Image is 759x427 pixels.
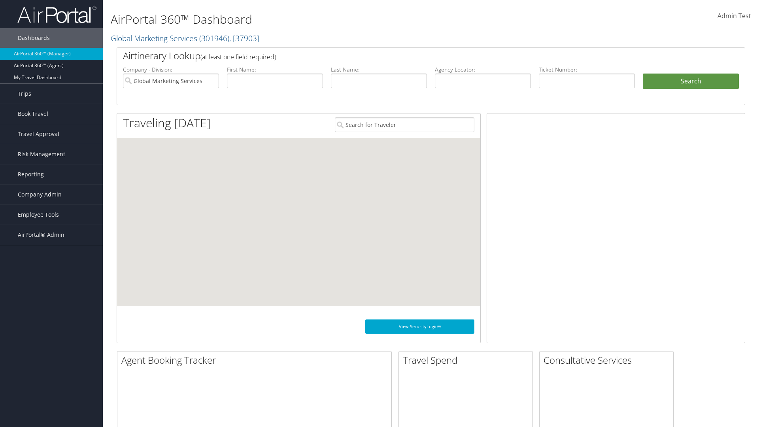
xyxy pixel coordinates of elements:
[111,33,259,43] a: Global Marketing Services
[18,28,50,48] span: Dashboards
[121,353,391,367] h2: Agent Booking Tracker
[18,144,65,164] span: Risk Management
[17,5,96,24] img: airportal-logo.png
[18,185,62,204] span: Company Admin
[227,66,323,74] label: First Name:
[403,353,532,367] h2: Travel Spend
[18,104,48,124] span: Book Travel
[539,66,635,74] label: Ticket Number:
[365,319,474,334] a: View SecurityLogic®
[717,11,751,20] span: Admin Test
[229,33,259,43] span: , [ 37903 ]
[18,84,31,104] span: Trips
[18,124,59,144] span: Travel Approval
[123,49,687,62] h2: Airtinerary Lookup
[18,164,44,184] span: Reporting
[717,4,751,28] a: Admin Test
[18,225,64,245] span: AirPortal® Admin
[200,53,276,61] span: (at least one field required)
[435,66,531,74] label: Agency Locator:
[544,353,673,367] h2: Consultative Services
[199,33,229,43] span: ( 301946 )
[335,117,474,132] input: Search for Traveler
[123,115,211,131] h1: Traveling [DATE]
[643,74,739,89] button: Search
[111,11,538,28] h1: AirPortal 360™ Dashboard
[123,66,219,74] label: Company - Division:
[18,205,59,225] span: Employee Tools
[331,66,427,74] label: Last Name:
